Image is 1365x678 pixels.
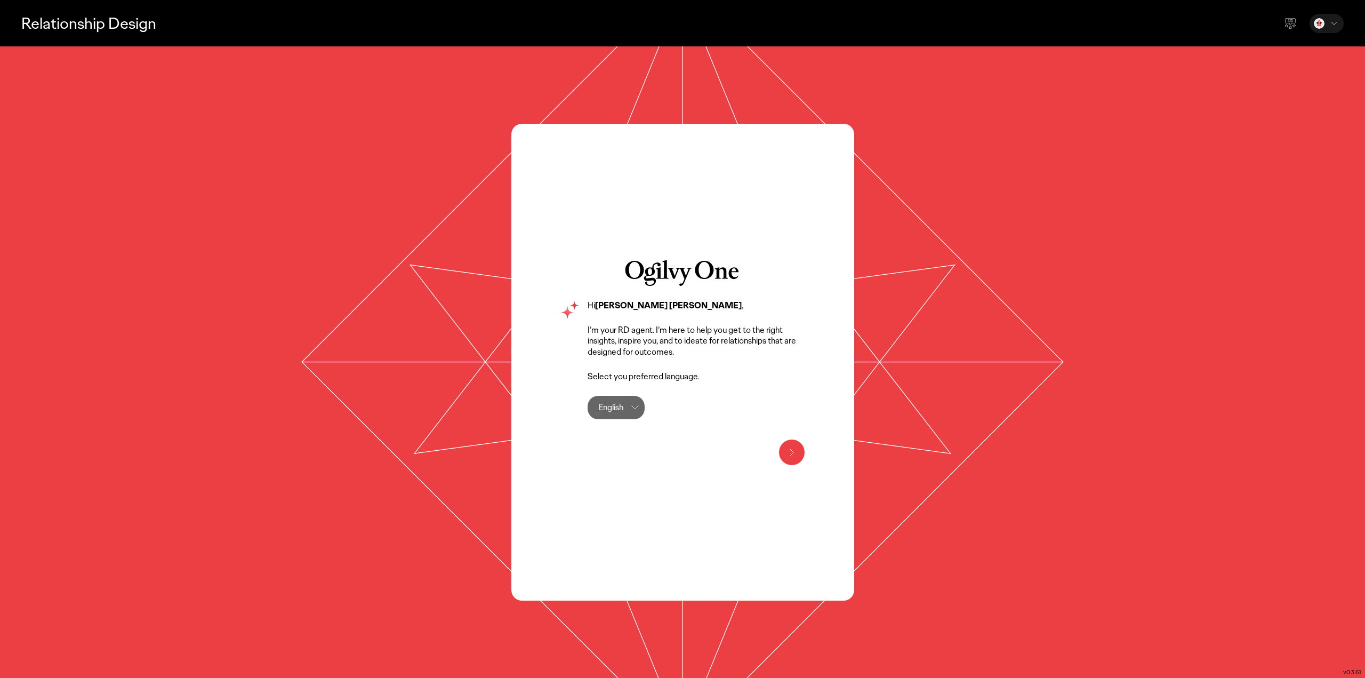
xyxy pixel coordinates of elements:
p: Hi , [588,300,805,312]
p: I’m your RD agent. I’m here to help you get to the right insights, inspire you, and to ideate for... [588,325,805,358]
div: English [598,396,623,419]
div: Send feedback [1278,11,1303,36]
img: Hock Lai Kenneth Goh [1314,18,1324,29]
p: Relationship Design [21,12,156,34]
strong: [PERSON_NAME] [PERSON_NAME] [595,300,742,311]
p: Select you preferred language. [588,371,805,382]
